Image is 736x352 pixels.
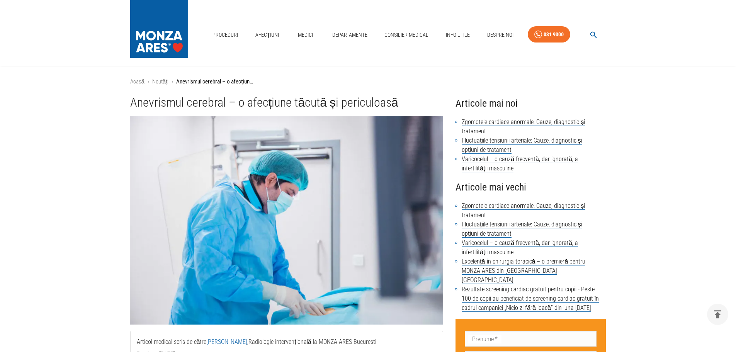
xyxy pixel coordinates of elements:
[293,27,318,43] a: Medici
[252,27,282,43] a: Afecțiuni
[130,78,144,85] a: Acasă
[381,27,432,43] a: Consilier Medical
[462,118,585,135] a: Zgomotele cardiace anormale: Cauze, diagnostic și tratament
[152,78,169,85] a: Noutăți
[462,155,578,172] a: Varicocelul – o cauză frecventă, dar ignorată, a infertilității masculine
[462,221,582,238] a: Fluctuațiile tensiunii arteriale: Cauze, diagnostic și opțiuni de tratament
[172,77,173,86] li: ›
[462,202,585,219] a: Zgomotele cardiace anormale: Cauze, diagnostic și tratament
[137,337,437,347] p: Articol medical scris de către , Radiologie intervențională la MONZA ARES Bucuresti
[456,95,606,111] h4: Articole mai noi
[443,27,473,43] a: Info Utile
[544,30,564,39] div: 031 9300
[329,27,371,43] a: Departamente
[206,338,247,345] a: [PERSON_NAME]
[462,286,599,312] a: Rezultate screening cardiac gratuit pentru copii - Peste 100 de copii au beneficiat de screening ...
[209,27,241,43] a: Proceduri
[148,77,149,86] li: ›
[484,27,517,43] a: Despre Noi
[176,77,253,86] p: Anevrismul cerebral – o afecțiune tăcută și periculoasă
[462,137,582,154] a: Fluctuațiile tensiunii arteriale: Cauze, diagnostic și opțiuni de tratament
[130,95,444,110] h1: Anevrismul cerebral – o afecțiune tăcută și periculoasă
[707,304,728,325] button: delete
[456,179,606,195] h4: Articole mai vechi
[130,116,444,325] img: Anevrismul cerebral – o afecțiune tăcută și periculoasă
[528,26,570,43] a: 031 9300
[462,239,578,256] a: Varicocelul – o cauză frecventă, dar ignorată, a infertilității masculine
[130,77,606,86] nav: breadcrumb
[462,258,585,284] a: Excelență în chirurgia toracică – o premieră pentru MONZA ARES din [GEOGRAPHIC_DATA] [GEOGRAPHIC_...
